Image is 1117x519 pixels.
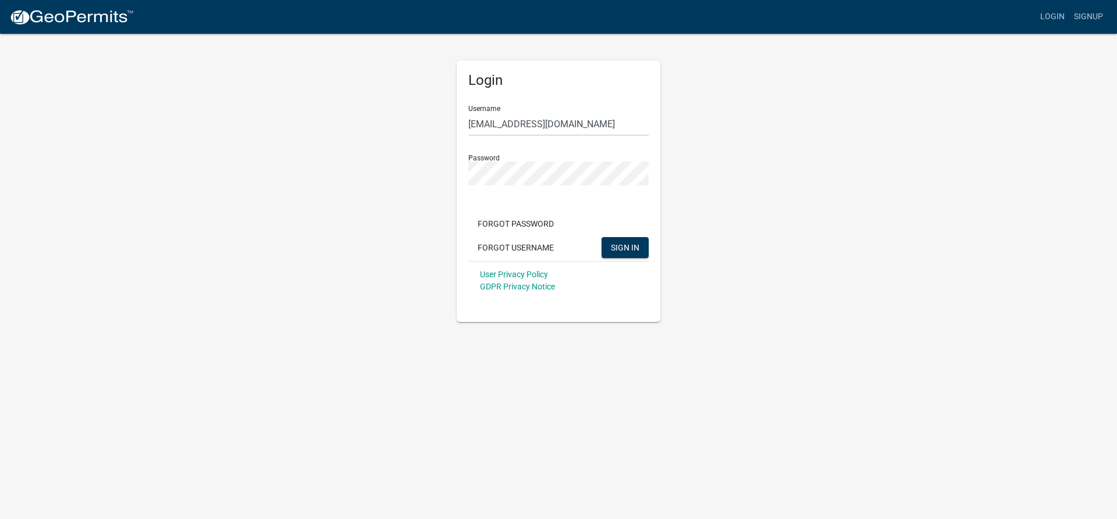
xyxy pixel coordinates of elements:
a: Login [1036,6,1069,28]
button: SIGN IN [602,237,649,258]
button: Forgot Password [468,213,563,234]
a: GDPR Privacy Notice [480,282,555,291]
span: SIGN IN [611,242,639,252]
a: User Privacy Policy [480,270,548,279]
button: Forgot Username [468,237,563,258]
a: Signup [1069,6,1108,28]
h5: Login [468,72,649,89]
